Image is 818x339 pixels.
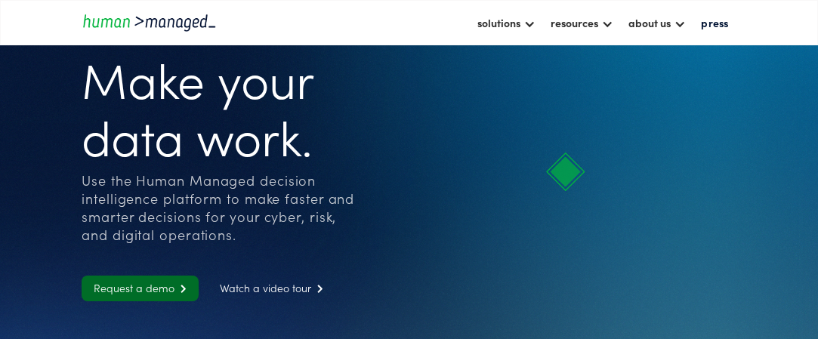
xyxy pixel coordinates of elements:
[543,10,621,35] div: resources
[311,284,323,294] span: 
[82,12,218,32] a: home
[82,276,199,301] a: Request a demo
[477,14,520,32] div: solutions
[174,284,187,294] span: 
[551,14,598,32] div: resources
[628,14,671,32] div: about us
[693,10,736,35] a: press
[621,10,693,35] div: about us
[208,276,335,301] a: Watch a video tour
[470,10,543,35] div: solutions
[82,171,362,244] div: Use the Human Managed decision intelligence platform to make faster and smarter decisions for you...
[82,49,362,164] h1: Make your data work.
